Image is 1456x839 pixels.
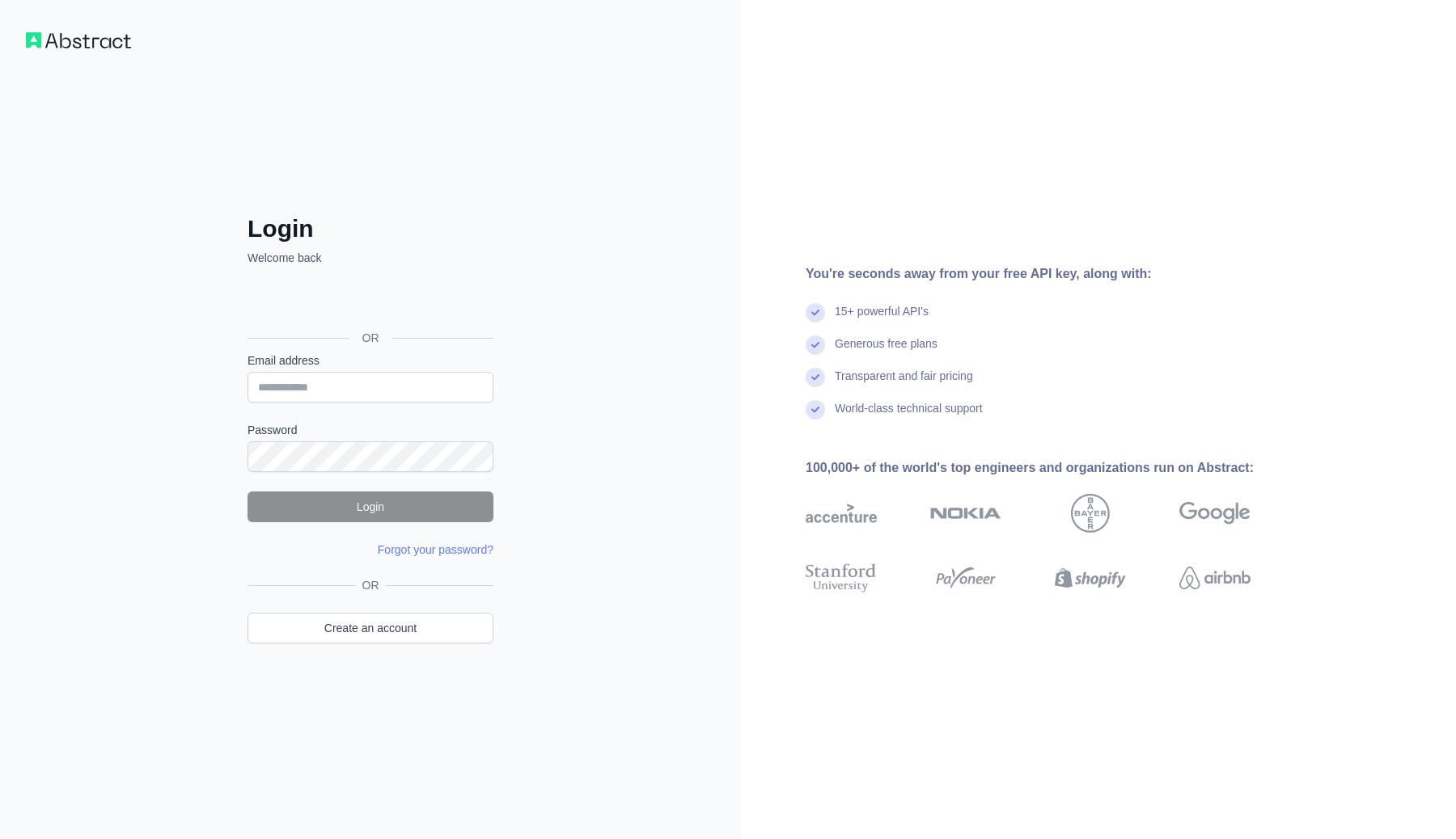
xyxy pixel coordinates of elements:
[248,491,493,522] button: Login
[835,303,929,335] div: 15+ powerful API's
[248,613,493,643] a: Create an account
[1071,494,1110,533] img: bayer
[930,560,1001,596] img: payoneer
[806,494,877,533] img: accenture
[378,543,493,556] a: Forgot your password?
[26,32,131,48] img: Workflow
[806,400,825,419] img: check mark
[1179,560,1251,596] img: airbnb
[835,335,938,368] div: Generous free plans
[806,560,877,596] img: stanford university
[806,458,1302,478] div: 100,000+ of the world's top engineers and organizations run on Abstract:
[248,250,493,266] p: Welcome back
[248,352,493,369] label: Email address
[1179,494,1251,533] img: google
[806,335,825,355] img: check mark
[239,284,498,319] iframe: Sign in with Google Button
[835,400,983,432] div: World-class technical support
[806,303,825,323] img: check mark
[356,577,386,593] span: OR
[835,368,973,400] div: Transparent and fair pricing
[248,422,493,438] label: Password
[806,368,825,387] img: check mark
[248,214,493,243] h2: Login
[930,494,1001,533] img: nokia
[349,330,392,346] span: OR
[806,264,1302,284] div: You're seconds away from your free API key, along with:
[1055,560,1126,596] img: shopify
